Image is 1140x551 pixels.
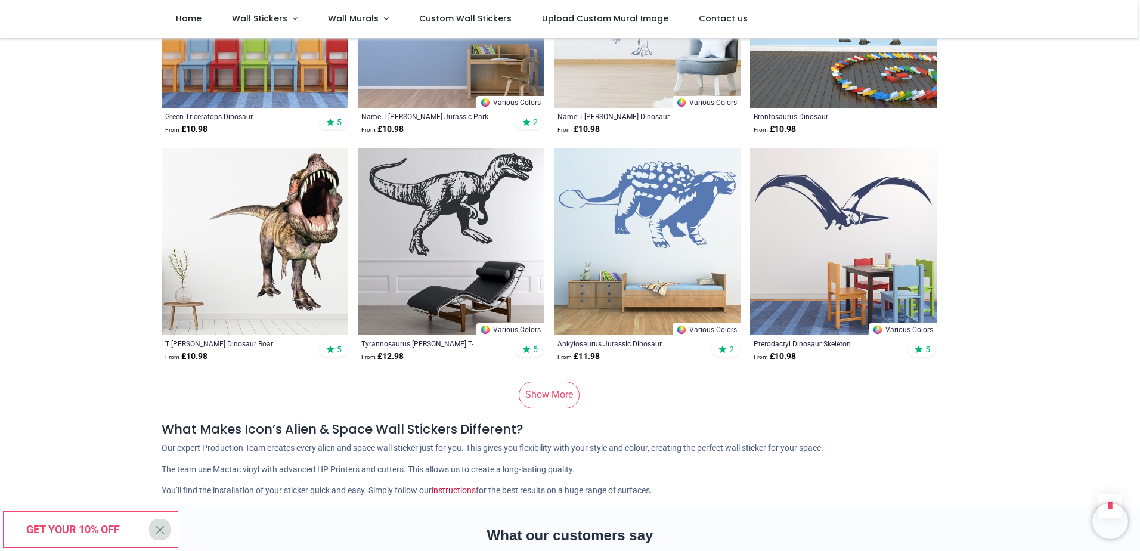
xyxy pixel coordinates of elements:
a: Show More [519,382,580,408]
img: Color Wheel [480,324,491,335]
strong: £ 10.98 [165,123,207,135]
img: Pterodactyl Dinosaur Skeleton Wall Sticker [750,148,937,335]
span: Home [176,13,202,24]
img: T Rex Dinosaur Roar Wall Sticker [162,148,348,335]
strong: £ 11.98 [557,351,600,363]
img: Color Wheel [480,97,491,108]
span: 5 [337,117,342,128]
a: Ankylosaurus Jurassic Dinosaur [557,339,701,348]
a: Name T-[PERSON_NAME] Dinosaur [557,112,701,121]
img: Tyrannosaurus Rex T-Rex Dinosaur Wall Sticker - Mod8 [358,148,544,335]
h2: What our customers say [162,525,978,546]
strong: £ 10.98 [754,351,796,363]
strong: £ 12.98 [361,351,404,363]
p: The team use Mactac vinyl with advanced HP Printers and cutters. This allows us to create a long-... [162,464,978,476]
span: 5 [533,344,538,355]
span: Wall Murals [328,13,379,24]
span: Contact us [699,13,748,24]
span: From [557,126,572,133]
p: You’ll find the installation of your sticker quick and easy. Simply follow our for the best resul... [162,485,978,497]
span: From [361,126,376,133]
span: From [165,126,179,133]
a: instructions [432,485,476,495]
a: Various Colors [476,323,544,335]
span: 2 [533,117,538,128]
p: Our expert Production Team creates every alien and space wall sticker just for you. This gives yo... [162,442,978,454]
img: Color Wheel [676,97,687,108]
a: Brontosaurus Dinosaur [754,112,897,121]
a: T [PERSON_NAME] Dinosaur Roar [165,339,309,348]
span: From [557,354,572,360]
iframe: Brevo live chat [1092,503,1128,539]
a: Tyrannosaurus [PERSON_NAME] T-[PERSON_NAME] Dinosaur [361,339,505,348]
a: Various Colors [673,96,741,108]
a: Various Colors [869,323,937,335]
img: Color Wheel [872,324,883,335]
strong: £ 10.98 [557,123,600,135]
span: 2 [729,344,734,355]
a: Name T-[PERSON_NAME] Jurassic Park [361,112,505,121]
strong: £ 10.98 [754,123,796,135]
a: Various Colors [673,323,741,335]
span: From [165,354,179,360]
span: Wall Stickers [232,13,287,24]
span: From [754,354,768,360]
span: From [754,126,768,133]
h4: What Makes Icon’s Alien & Space Wall Stickers Different? [162,420,978,438]
strong: £ 10.98 [165,351,207,363]
span: 5 [337,344,342,355]
img: Ankylosaurus Jurassic Dinosaur Wall Sticker [554,148,741,335]
span: Custom Wall Stickers [419,13,512,24]
img: Color Wheel [676,324,687,335]
span: 5 [925,344,930,355]
a: Green Triceratops Dinosaur [165,112,309,121]
span: From [361,354,376,360]
a: Pterodactyl Dinosaur Skeleton [754,339,897,348]
strong: £ 10.98 [361,123,404,135]
span: Upload Custom Mural Image [542,13,668,24]
a: Various Colors [476,96,544,108]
